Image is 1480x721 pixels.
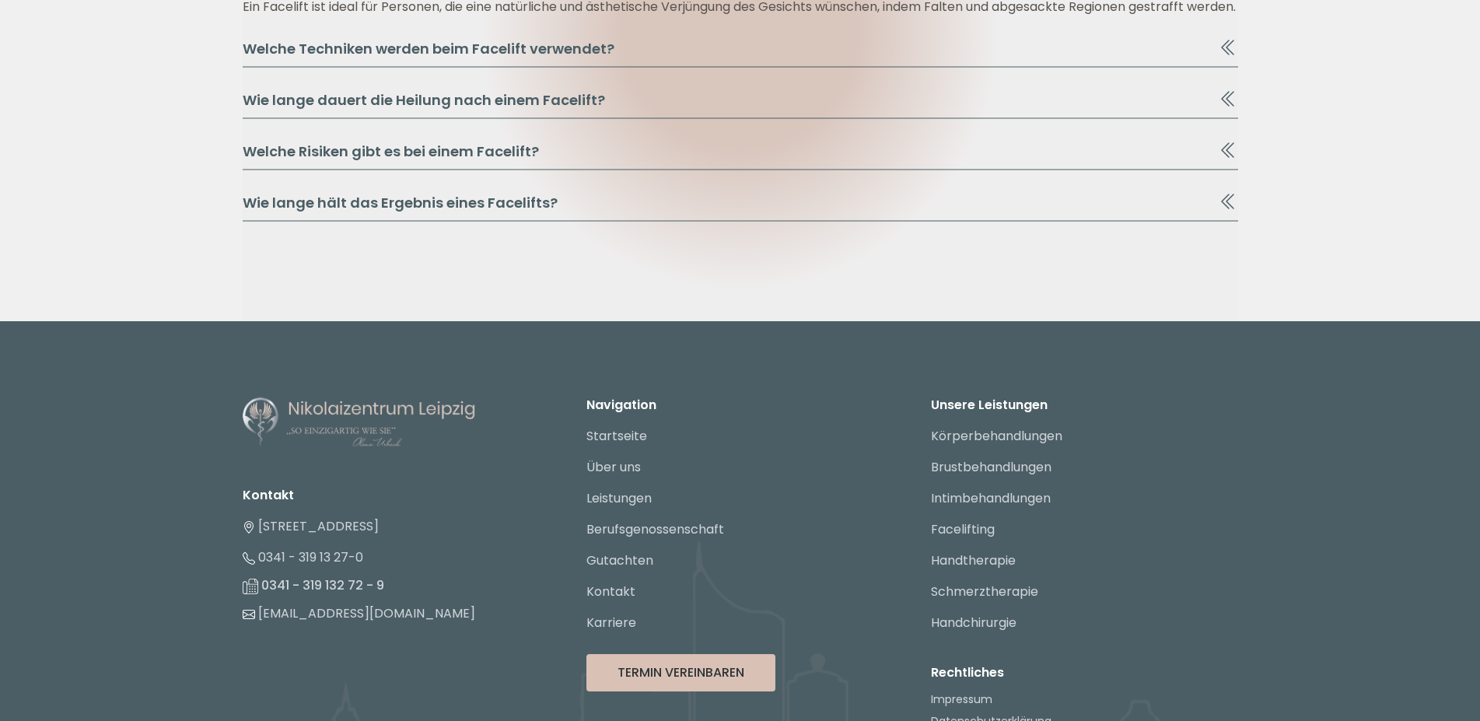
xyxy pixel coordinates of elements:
a: Über uns [586,458,641,476]
button: Wie lange dauert die Heilung nach einem Facelift? [243,89,1238,119]
a: Gutachten [586,551,653,569]
p: Navigation [586,396,894,415]
a: Intimbehandlungen [931,489,1051,507]
a: Karriere [586,614,636,632]
a: 0341 - 319 13 27-0 [243,548,363,566]
a: [STREET_ADDRESS] [243,517,379,535]
a: Impressum [931,691,992,707]
a: Handchirurgie [931,614,1016,632]
button: Welche Techniken werden beim Facelift verwendet? [243,38,1238,68]
a: Berufsgenossenschaft [586,520,724,538]
a: Leistungen [586,489,652,507]
button: Welche Risiken gibt es bei einem Facelift? [243,141,1238,170]
li: 0341 - 319 132 72 - 9 [243,573,550,598]
a: Facelifting [931,520,995,538]
a: Startseite [586,427,647,445]
p: Rechtliches [931,663,1238,682]
a: Handtherapie [931,551,1016,569]
li: Kontakt [243,486,550,505]
a: Brustbehandlungen [931,458,1051,476]
a: Körperbehandlungen [931,427,1062,445]
a: Schmerztherapie [931,583,1038,600]
button: Wie lange hält das Ergebnis eines Facelifts? [243,192,1238,222]
img: Nikolaizentrum Leipzig - Logo [243,396,476,449]
a: [EMAIL_ADDRESS][DOMAIN_NAME] [243,604,475,622]
a: Kontakt [586,583,635,600]
button: Termin Vereinbaren [586,654,775,691]
p: Unsere Leistungen [931,396,1238,415]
